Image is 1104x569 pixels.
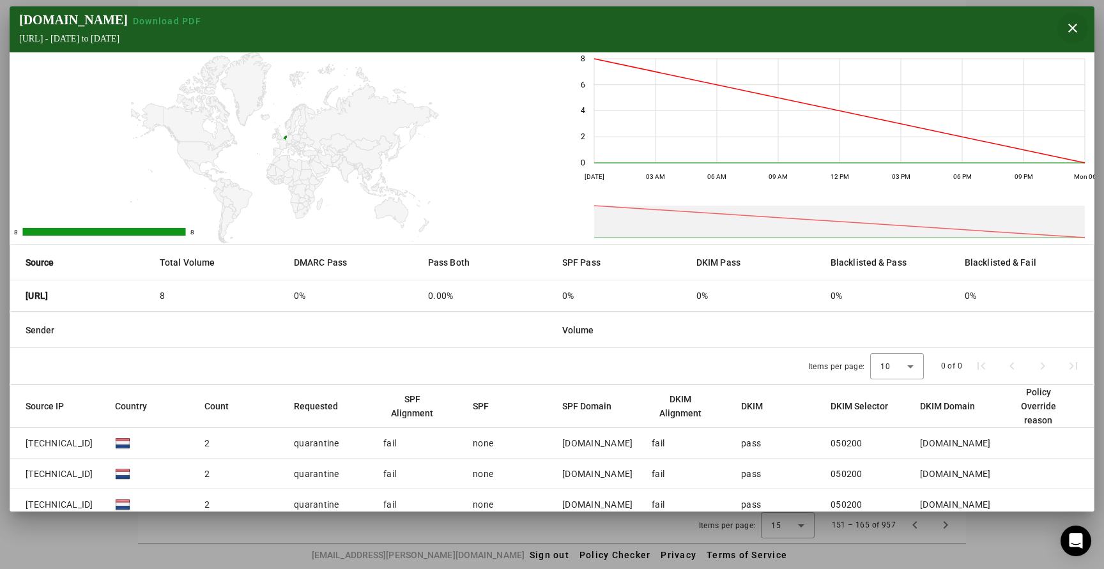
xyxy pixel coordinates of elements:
svg: A chart. [10,52,552,244]
div: SPF Alignment [383,392,452,420]
div: DKIM Selector [831,399,900,413]
text: 2 [581,132,585,141]
div: Policy Override reason [1009,385,1078,427]
text: 06 AM [707,173,726,180]
div: 050200 [831,467,862,480]
div: SPF Domain [562,399,623,413]
mat-cell: 0% [820,280,954,311]
mat-header-cell: DKIM Pass [686,245,820,280]
span: Download PDF [133,16,201,26]
div: [URL] - [DATE] to [DATE] [19,34,206,44]
text: 03 PM [892,173,910,180]
div: none [473,437,493,450]
text: Mon 06 [1074,173,1096,180]
mat-cell: fail [373,459,463,489]
mat-cell: 0% [284,280,418,311]
div: [DOMAIN_NAME] [920,437,990,450]
text: 8 [14,229,18,236]
text: 06 PM [953,173,972,180]
button: Download PDF [128,15,206,27]
mat-cell: quarantine [284,489,373,520]
mat-header-cell: Blacklisted & Pass [820,245,954,280]
mat-cell: 8 [149,280,284,311]
div: [DOMAIN_NAME] [562,498,632,511]
img: blank.gif [115,436,130,451]
div: SPF Alignment [383,392,441,420]
text: 8 [190,229,194,236]
div: SPF [473,399,489,413]
div: none [473,498,493,511]
div: [DOMAIN_NAME] [920,498,990,511]
div: Requested [294,399,349,413]
div: pass [741,467,761,480]
div: Count [204,399,240,413]
mat-cell: 0.00% [418,280,552,311]
div: Source IP [26,399,75,413]
div: SPF Domain [562,399,611,413]
div: SPF [473,399,500,413]
strong: Source [26,255,54,269]
mat-header-cell: Volume [552,312,1094,348]
mat-header-cell: Sender [10,312,552,348]
div: Country [115,399,158,413]
mat-header-cell: Blacklisted & Fail [954,245,1094,280]
div: Source IP [26,399,64,413]
mat-cell: fail [373,428,463,459]
div: Country [115,399,147,413]
mat-header-cell: DMARC Pass [284,245,418,280]
div: pass [741,498,761,511]
div: 0 of 0 [941,360,962,372]
text: 0 [581,158,585,167]
div: DKIM [741,399,763,413]
div: DKIM Alignment [652,392,709,420]
img: blank.gif [115,497,130,512]
mat-cell: fail [641,428,731,459]
mat-cell: 0% [954,280,1094,311]
text: 4 [581,106,585,115]
div: pass [741,437,761,450]
mat-cell: fail [641,489,731,520]
mat-cell: fail [373,489,463,520]
div: Policy Override reason [1009,385,1067,427]
span: 10 [880,362,890,371]
text: [DATE] [585,173,604,180]
div: [DOMAIN_NAME] [562,467,632,480]
div: none [473,467,493,480]
mat-cell: quarantine [284,428,373,459]
text: 8 [581,54,585,63]
div: DKIM Domain [920,399,986,413]
div: [DOMAIN_NAME] [19,13,206,27]
div: Items per page: [808,360,865,373]
mat-cell: 0% [552,280,686,311]
text: 03 AM [646,173,665,180]
span: [TECHNICAL_ID] [26,467,93,480]
text: 12 PM [831,173,849,180]
div: [DOMAIN_NAME] [562,437,632,450]
text: 09 AM [769,173,788,180]
mat-header-cell: Total Volume [149,245,284,280]
div: DKIM Selector [831,399,888,413]
mat-header-cell: Pass Both [418,245,552,280]
span: [TECHNICAL_ID] [26,437,93,450]
img: blank.gif [115,466,130,482]
div: 050200 [831,498,862,511]
div: Requested [294,399,338,413]
div: 050200 [831,437,862,450]
strong: [URL] [26,289,48,302]
mat-cell: fail [641,459,731,489]
text: 6 [581,80,585,89]
div: DKIM Domain [920,399,975,413]
div: Open Intercom Messenger [1061,526,1091,556]
mat-cell: 0% [686,280,820,311]
div: DKIM [741,399,774,413]
mat-cell: 2 [194,428,284,459]
mat-header-cell: SPF Pass [552,245,686,280]
div: Count [204,399,229,413]
mat-cell: quarantine [284,459,373,489]
text: 09 PM [1015,173,1033,180]
span: [TECHNICAL_ID] [26,498,93,511]
div: [DOMAIN_NAME] [920,467,990,480]
mat-cell: 2 [194,489,284,520]
div: DKIM Alignment [652,392,721,420]
mat-cell: 2 [194,459,284,489]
